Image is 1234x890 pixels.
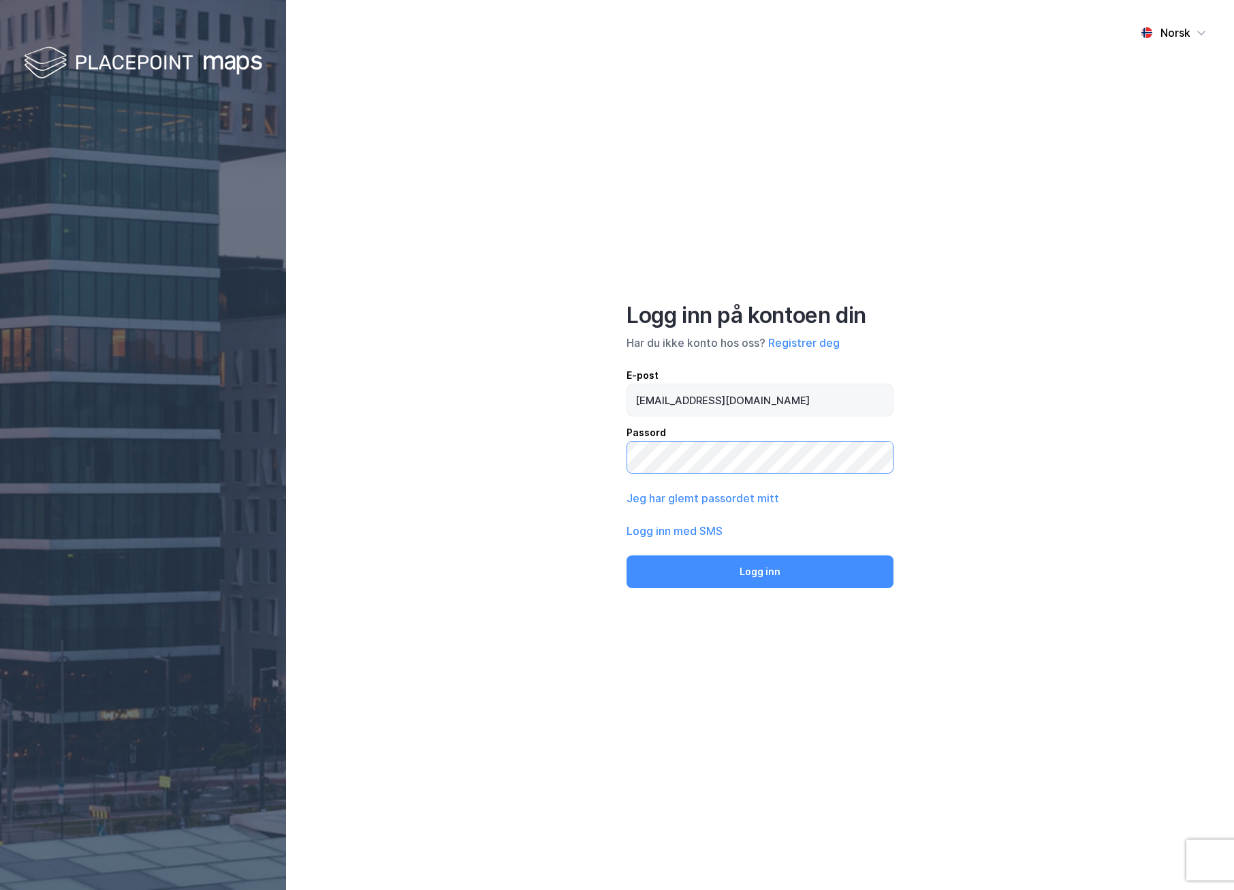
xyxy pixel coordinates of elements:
div: Logg inn på kontoen din [627,302,893,329]
div: Passord [627,425,893,441]
button: Jeg har glemt passordet mitt [627,490,779,506]
div: E-post [627,367,893,384]
button: Registrer deg [768,335,840,351]
iframe: Chat Widget [1166,825,1234,890]
div: Norsk [1160,25,1190,41]
div: Har du ikke konto hos oss? [627,335,893,351]
button: Logg inn [627,555,893,588]
button: Logg inn med SMS [627,523,723,539]
img: logo-white.f07954bde2210d2a523dddb988cd2aa7.svg [24,44,262,84]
